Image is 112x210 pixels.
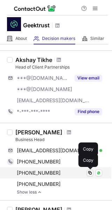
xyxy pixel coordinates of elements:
button: Reveal Button [75,75,102,82]
span: ***@[DOMAIN_NAME] [17,86,72,92]
span: [PHONE_NUMBER] [17,181,61,187]
img: - [37,190,42,195]
div: [PERSON_NAME] [15,129,62,136]
span: [PHONE_NUMBER] [17,159,61,165]
h1: Geektrust [23,21,50,29]
div: Business Head [15,136,108,143]
span: [EMAIL_ADDRESS][DOMAIN_NAME] [17,147,97,154]
span: [PHONE_NUMBER] [17,170,61,176]
a: Show less [17,190,108,195]
img: ContactOut v5.3.10 [14,4,56,13]
span: [EMAIL_ADDRESS][DOMAIN_NAME] [17,97,90,104]
img: Whatsapp [97,171,101,175]
span: ***@[DOMAIN_NAME] [17,75,70,81]
span: About [15,36,27,41]
div: Head of Client Partnerships [15,64,108,70]
button: Reveal Button [75,108,102,115]
div: Akshay Tikhe [15,56,52,63]
span: Decision makers [42,36,75,41]
span: Similar [90,36,104,41]
img: 3d18a78940e64c277c73e15254a1dce9 [7,17,21,31]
